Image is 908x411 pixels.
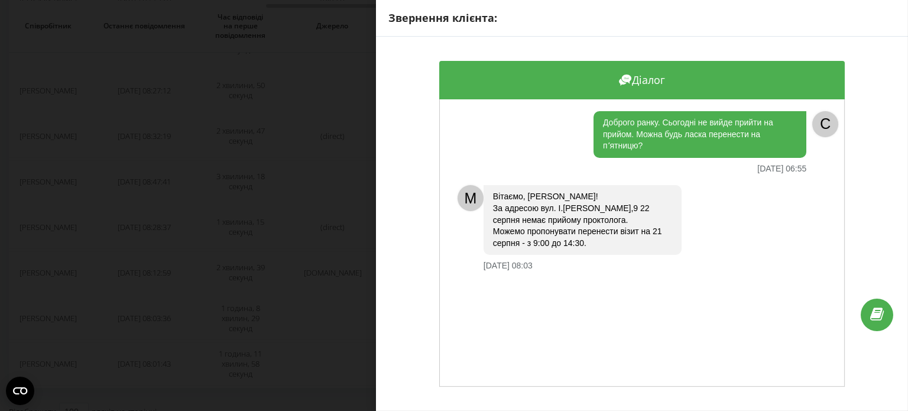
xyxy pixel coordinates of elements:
[6,377,34,405] button: Open CMP widget
[439,61,845,99] div: Діалог
[484,261,533,271] div: [DATE] 08:03
[757,164,806,174] div: [DATE] 06:55
[594,111,806,158] div: Доброго ранку. Сьогодні не вийде прийти на прийом. Можна будь ласка перенести на пʼятницю?
[388,11,896,26] div: Звернення клієнта:
[484,185,682,255] div: Вітаємо, [PERSON_NAME]! За адресою вул. І.[PERSON_NAME],9 22 серпня немає прийому проктолога. Мож...
[458,185,484,211] div: M
[812,111,838,137] div: C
